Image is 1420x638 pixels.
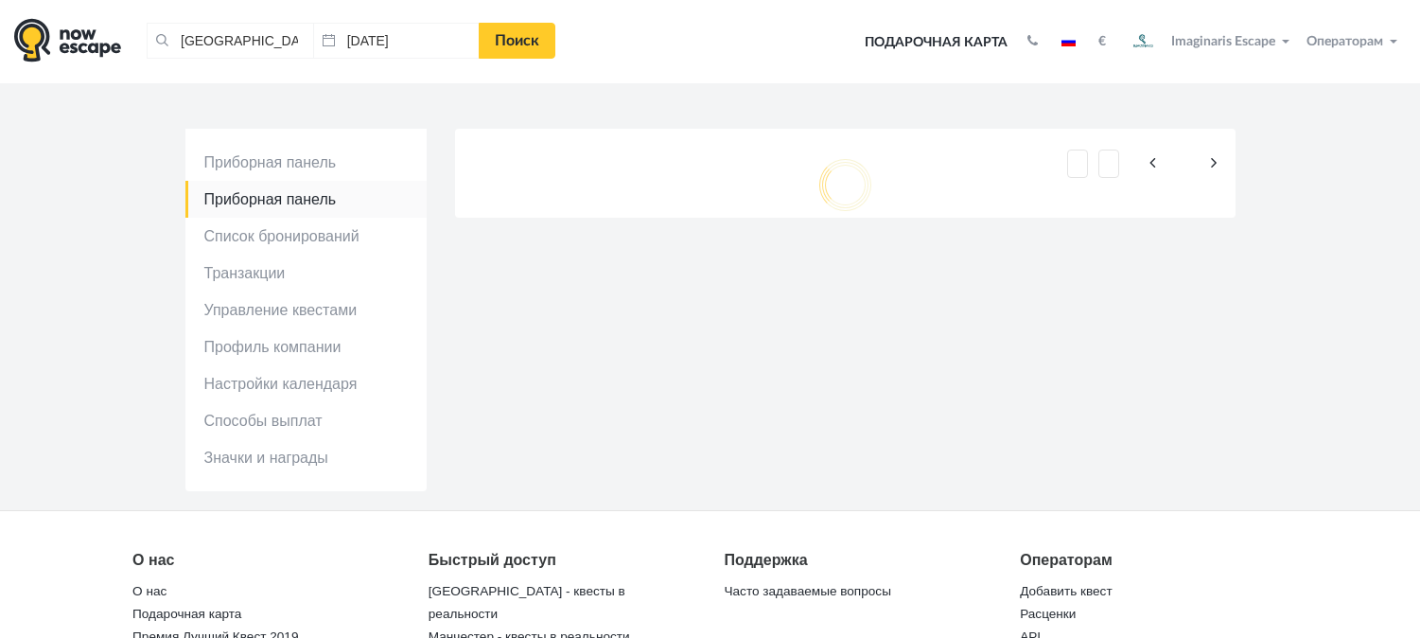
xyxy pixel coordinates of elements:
[185,255,427,292] a: Транзакции
[185,439,427,476] a: Значки и награды
[185,144,427,181] a: Приборная панель
[1302,32,1406,51] button: Операторам
[132,578,167,605] a: О нас
[185,402,427,439] a: Способы выплат
[1120,23,1298,61] button: Imaginaris Escape
[1020,549,1288,572] div: Операторам
[185,328,427,365] a: Профиль компании
[479,23,555,59] a: Поиск
[1171,31,1275,48] span: Imaginaris Escape
[724,578,890,605] a: Часто задаваемые вопросы
[132,549,400,572] div: О нас
[1061,37,1076,46] img: ru.jpg
[313,23,480,59] input: Дата
[858,22,1014,63] a: Подарочная карта
[429,549,696,572] div: Быстрый доступ
[147,23,313,59] input: Город или название квеста
[14,18,121,62] img: logo
[724,549,991,572] div: Поддержка
[185,218,427,255] a: Список бронирований
[1306,35,1383,48] span: Операторам
[1089,32,1115,51] button: €
[1020,578,1112,605] a: Добавить квест
[185,365,427,402] a: Настройки календаря
[1098,35,1106,48] strong: €
[185,181,427,218] a: Приборная панель
[429,578,625,628] a: [GEOGRAPHIC_DATA] - квесты в реальности
[132,601,241,628] a: Подарочная карта
[1020,601,1076,628] a: Расценки
[185,292,427,328] a: Управление квестами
